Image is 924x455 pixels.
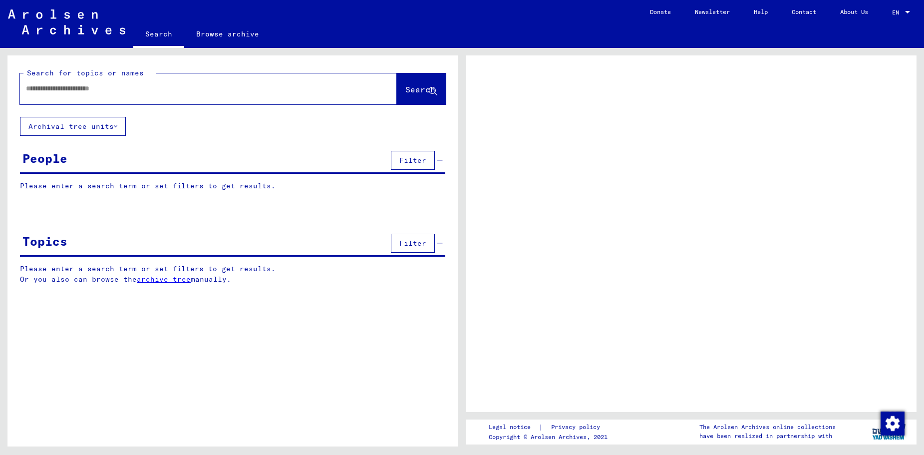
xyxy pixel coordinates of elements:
[870,419,908,444] img: yv_logo.png
[543,422,612,433] a: Privacy policy
[184,22,271,46] a: Browse archive
[27,68,144,77] mat-label: Search for topics or names
[399,239,426,248] span: Filter
[137,275,191,284] a: archive tree
[489,422,612,433] div: |
[881,412,905,436] img: Change consent
[20,117,126,136] button: Archival tree units
[405,84,435,94] span: Search
[391,151,435,170] button: Filter
[22,232,67,250] div: Topics
[8,9,125,34] img: Arolsen_neg.svg
[399,156,426,165] span: Filter
[489,422,539,433] a: Legal notice
[133,22,184,48] a: Search
[397,73,446,104] button: Search
[699,423,836,432] p: The Arolsen Archives online collections
[20,181,445,191] p: Please enter a search term or set filters to get results.
[391,234,435,253] button: Filter
[489,433,612,442] p: Copyright © Arolsen Archives, 2021
[892,9,903,16] span: EN
[20,264,446,285] p: Please enter a search term or set filters to get results. Or you also can browse the manually.
[699,432,836,441] p: have been realized in partnership with
[880,411,904,435] div: Change consent
[22,149,67,167] div: People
